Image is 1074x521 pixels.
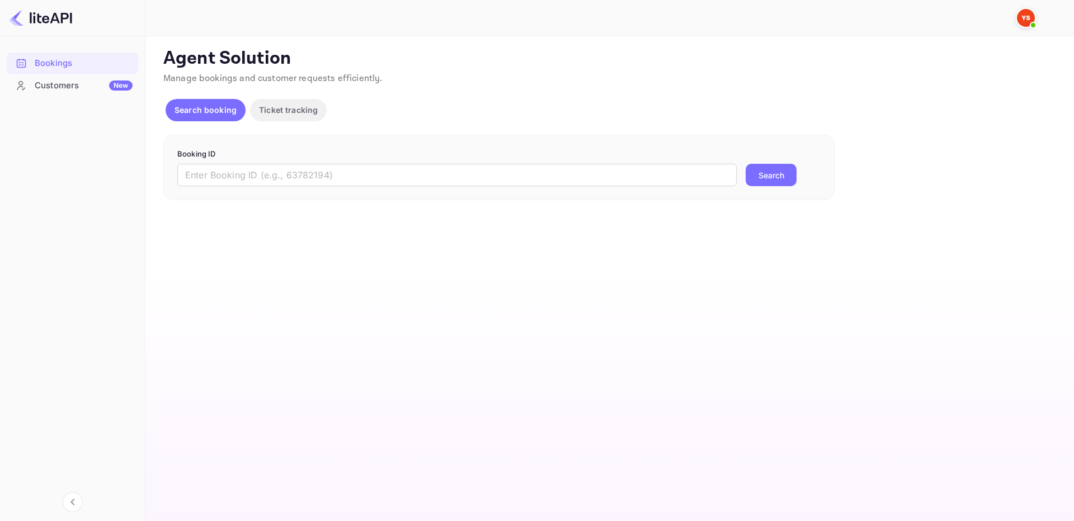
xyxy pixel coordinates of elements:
div: CustomersNew [7,75,138,97]
p: Agent Solution [163,48,1054,70]
div: Bookings [35,57,133,70]
div: Customers [35,79,133,92]
div: Bookings [7,53,138,74]
div: New [109,80,133,91]
a: Bookings [7,53,138,73]
p: Ticket tracking [259,104,318,116]
button: Search [746,164,797,186]
span: Manage bookings and customer requests efficiently. [163,73,383,84]
p: Search booking [175,104,237,116]
p: Booking ID [177,149,821,160]
button: Collapse navigation [63,492,83,512]
img: LiteAPI logo [9,9,72,27]
input: Enter Booking ID (e.g., 63782194) [177,164,737,186]
img: Yandex Support [1017,9,1035,27]
a: CustomersNew [7,75,138,96]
